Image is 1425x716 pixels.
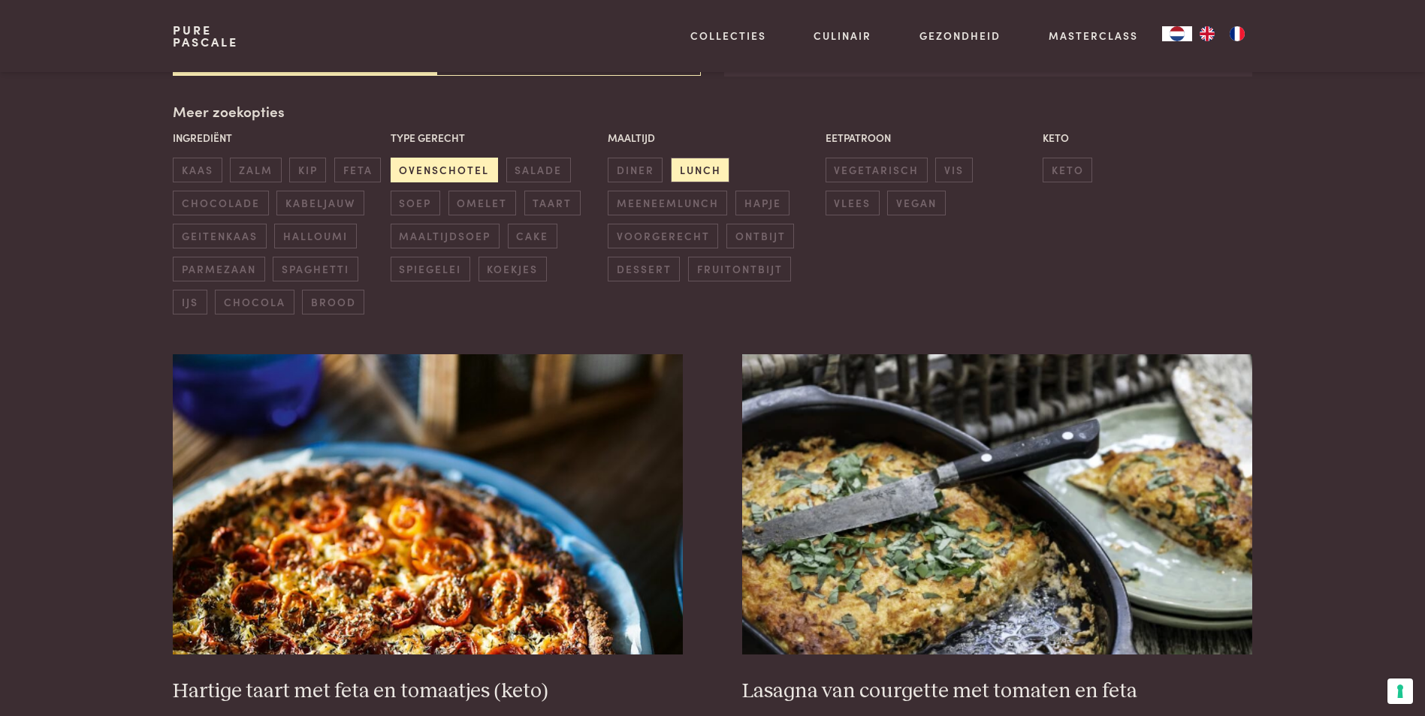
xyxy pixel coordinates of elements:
span: vegetarisch [826,158,928,182]
a: Hartige taart met feta en tomaatjes (keto) Hartige taart met feta en tomaatjes (keto) [173,354,682,704]
aside: Language selected: Nederlands [1162,26,1252,41]
a: Lasagna van courgette met tomaten en feta Lasagna van courgette met tomaten en feta [742,354,1251,704]
span: salade [506,158,571,182]
h3: Lasagna van courgette met tomaten en feta [742,678,1251,705]
span: kip [289,158,326,182]
span: halloumi [274,224,356,248]
span: koekjes [479,257,547,281]
span: omelet [448,191,516,215]
span: soep [391,191,440,215]
p: Ingrediënt [173,130,382,146]
span: ijs [173,290,207,314]
div: Language [1162,26,1192,41]
a: Gezondheid [919,28,1001,44]
a: NL [1162,26,1192,41]
span: keto [1043,158,1092,182]
span: vlees [826,191,880,215]
span: chocola [215,290,294,314]
a: PurePascale [173,24,238,48]
span: vis [935,158,972,182]
p: Eetpatroon [826,130,1035,146]
span: kaas [173,158,222,182]
a: Culinair [814,28,871,44]
span: ovenschotel [391,158,498,182]
h3: Hartige taart met feta en tomaatjes (keto) [173,678,682,705]
span: diner [608,158,663,182]
span: fruitontbijt [688,257,791,281]
p: Type gerecht [391,130,600,146]
span: brood [302,290,364,314]
span: taart [524,191,581,215]
a: Collecties [690,28,766,44]
span: kabeljauw [276,191,364,215]
img: Lasagna van courgette met tomaten en feta [742,354,1251,654]
p: Keto [1043,130,1252,146]
p: Maaltijd [608,130,817,146]
img: Hartige taart met feta en tomaatjes (keto) [173,354,682,654]
span: spaghetti [273,257,358,281]
span: feta [334,158,381,182]
a: EN [1192,26,1222,41]
span: dessert [608,257,680,281]
a: Masterclass [1049,28,1138,44]
span: geitenkaas [173,224,266,248]
span: maaltijdsoep [391,224,500,248]
a: FR [1222,26,1252,41]
ul: Language list [1192,26,1252,41]
span: vegan [887,191,945,215]
span: ontbijt [726,224,794,248]
span: parmezaan [173,257,264,281]
span: lunch [671,158,729,182]
button: Uw voorkeuren voor toestemming voor trackingtechnologieën [1387,678,1413,704]
span: hapje [735,191,789,215]
span: voorgerecht [608,224,718,248]
span: chocolade [173,191,268,215]
span: zalm [230,158,281,182]
span: spiegelei [391,257,470,281]
span: meeneemlunch [608,191,727,215]
span: cake [508,224,557,248]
